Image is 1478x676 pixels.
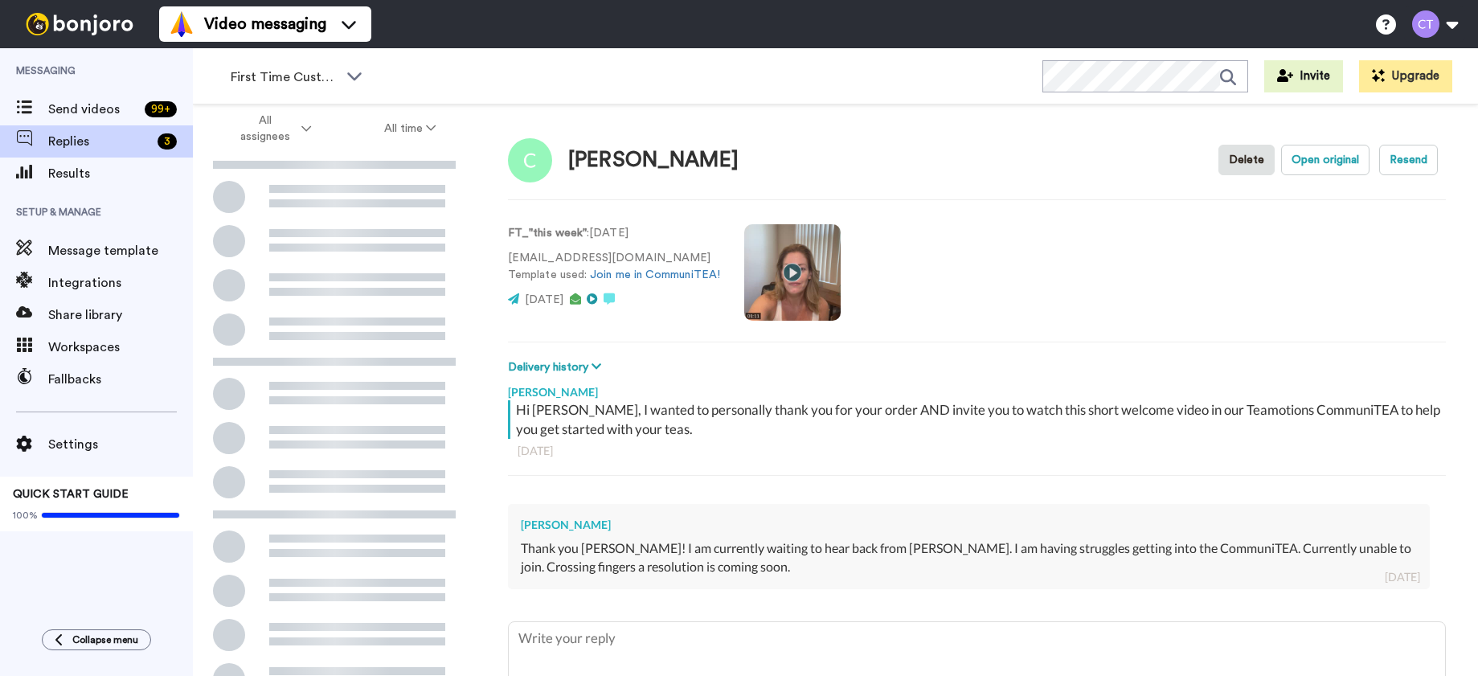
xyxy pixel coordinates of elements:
span: Collapse menu [72,633,138,646]
span: QUICK START GUIDE [13,489,129,500]
button: Open original [1281,145,1370,175]
span: Message template [48,241,193,260]
span: Share library [48,305,193,325]
img: bj-logo-header-white.svg [19,13,140,35]
div: Thank you [PERSON_NAME]! I am currently waiting to hear back from [PERSON_NAME]. I am having stru... [521,539,1417,576]
div: 99 + [145,101,177,117]
p: : [DATE] [508,225,720,242]
span: All assignees [233,113,298,145]
strong: FT_"this week" [508,227,587,239]
span: Send videos [48,100,138,119]
span: Workspaces [48,338,193,357]
span: [DATE] [525,294,563,305]
button: All assignees [196,106,348,151]
button: All time [348,114,473,143]
button: Collapse menu [42,629,151,650]
button: Upgrade [1359,60,1452,92]
span: Results [48,164,193,183]
span: Fallbacks [48,370,193,389]
button: Delivery history [508,358,606,376]
span: Video messaging [204,13,326,35]
div: [DATE] [518,443,1436,459]
div: [DATE] [1385,569,1420,585]
span: 100% [13,509,38,522]
button: Resend [1379,145,1438,175]
img: Image of Tara Wage [508,138,552,182]
div: 3 [158,133,177,150]
button: Invite [1264,60,1343,92]
span: First Time Customer [231,68,338,87]
div: [PERSON_NAME] [521,517,1417,533]
div: [PERSON_NAME] [508,376,1446,400]
div: Hi [PERSON_NAME], I wanted to personally thank you for your order AND invite you to watch this sh... [516,400,1442,439]
span: Replies [48,132,151,151]
span: Settings [48,435,193,454]
img: vm-color.svg [169,11,194,37]
button: Delete [1218,145,1275,175]
div: [PERSON_NAME] [568,149,739,172]
span: Integrations [48,273,193,293]
p: [EMAIL_ADDRESS][DOMAIN_NAME] Template used: [508,250,720,284]
a: Join me in CommuniTEA! [590,269,720,281]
